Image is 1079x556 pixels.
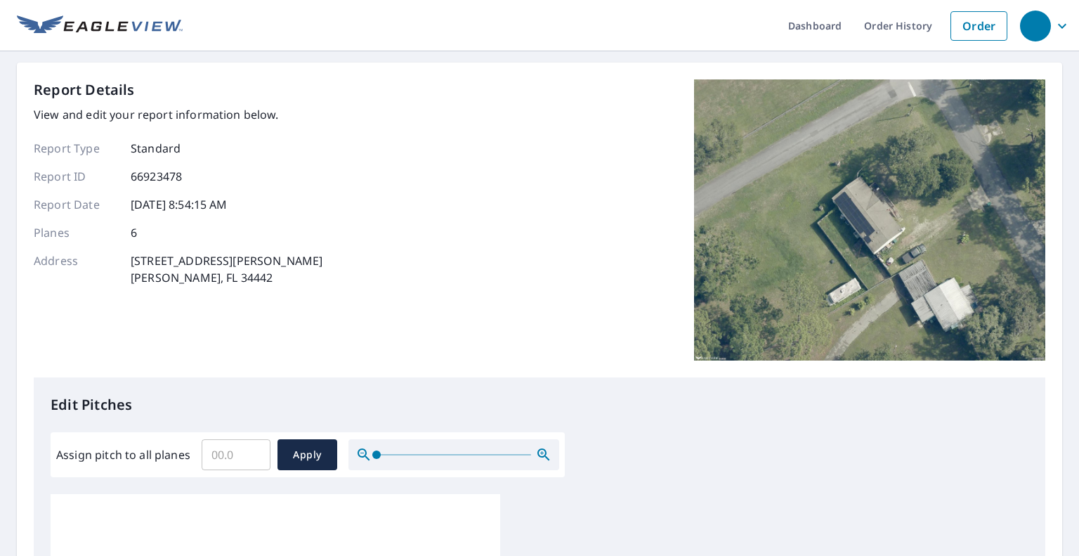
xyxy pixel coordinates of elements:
[34,79,135,101] p: Report Details
[34,140,118,157] p: Report Type
[34,196,118,213] p: Report Date
[131,196,228,213] p: [DATE] 8:54:15 AM
[131,168,182,185] p: 66923478
[34,252,118,286] p: Address
[51,394,1028,415] p: Edit Pitches
[694,79,1045,361] img: Top image
[56,446,190,463] label: Assign pitch to all planes
[17,15,183,37] img: EV Logo
[277,439,337,470] button: Apply
[131,140,181,157] p: Standard
[202,435,270,474] input: 00.0
[131,224,137,241] p: 6
[950,11,1007,41] a: Order
[131,252,322,286] p: [STREET_ADDRESS][PERSON_NAME] [PERSON_NAME], FL 34442
[34,168,118,185] p: Report ID
[289,446,326,464] span: Apply
[34,106,322,123] p: View and edit your report information below.
[34,224,118,241] p: Planes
